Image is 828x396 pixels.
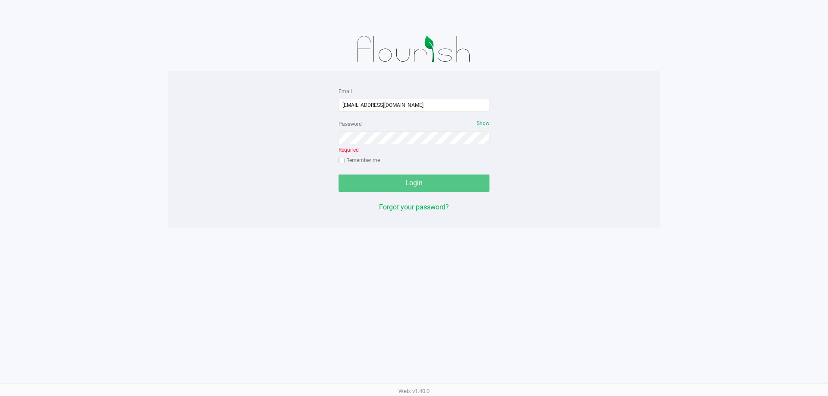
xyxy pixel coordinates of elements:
label: Remember me [339,156,380,164]
span: Show [477,120,489,126]
label: Password [339,120,362,128]
span: Required [339,147,359,153]
label: Email [339,87,352,95]
input: Remember me [339,158,345,164]
span: Web: v1.40.0 [398,388,430,394]
button: Forgot your password? [379,202,449,212]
